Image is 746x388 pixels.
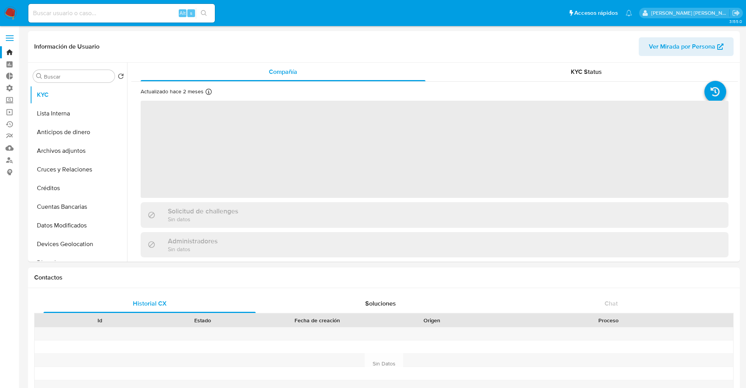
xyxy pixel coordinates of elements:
button: Anticipos de dinero [30,123,127,142]
button: Lista Interna [30,104,127,123]
a: Salir [732,9,740,17]
p: jesica.barrios@mercadolibre.com [651,9,730,17]
h3: Solicitud de challenges [168,207,238,215]
div: Estado [157,316,249,324]
button: Buscar [36,73,42,79]
h1: Contactos [34,274,734,281]
span: Ver Mirada por Persona [649,37,715,56]
span: Historial CX [133,299,167,308]
div: AdministradoresSin datos [141,232,729,257]
span: ‌ [141,101,729,198]
button: Cruces y Relaciones [30,160,127,179]
button: Ver Mirada por Persona [639,37,734,56]
span: Accesos rápidos [574,9,618,17]
div: Solicitud de challengesSin datos [141,202,729,227]
h1: Información de Usuario [34,43,99,51]
p: Actualizado hace 2 meses [141,88,204,95]
span: s [190,9,192,17]
p: Sin datos [168,215,238,223]
div: Id [54,316,146,324]
span: Alt [180,9,186,17]
button: Devices Geolocation [30,235,127,253]
span: Compañía [269,67,297,76]
p: Sin datos [168,245,218,253]
button: search-icon [196,8,212,19]
input: Buscar [44,73,112,80]
button: Datos Modificados [30,216,127,235]
button: Archivos adjuntos [30,142,127,160]
div: Fecha de creación [260,316,375,324]
span: Soluciones [365,299,396,308]
h3: Administradores [168,237,218,245]
button: Cuentas Bancarias [30,197,127,216]
div: Origen [386,316,478,324]
button: Direcciones [30,253,127,272]
div: Proceso [489,316,728,324]
button: Volver al orden por defecto [118,73,124,82]
a: Notificaciones [626,10,632,16]
input: Buscar usuario o caso... [28,8,215,18]
span: KYC Status [571,67,602,76]
button: Créditos [30,179,127,197]
button: KYC [30,86,127,104]
span: Chat [605,299,618,308]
